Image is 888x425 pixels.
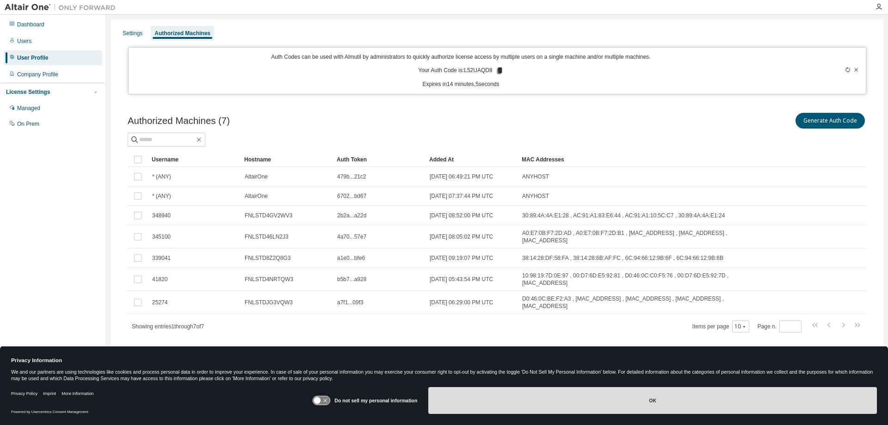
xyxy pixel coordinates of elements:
[244,152,329,167] div: Hostname
[152,173,171,180] span: * (ANY)
[134,53,788,61] p: Auth Codes can be used with Almutil by administrators to quickly authorize license access by mult...
[337,233,366,240] span: 4a70...57e7
[245,299,293,306] span: FNLSTDJG3VQW3
[430,173,493,180] span: [DATE] 06:49:21 PM UTC
[134,80,788,88] p: Expires in 14 minutes, 5 seconds
[795,113,865,129] button: Generate Auth Code
[522,173,549,180] span: ANYHOST
[132,323,204,330] span: Showing entries 1 through 7 of 7
[337,152,422,167] div: Auth Token
[245,192,268,200] span: AltairOne
[245,276,293,283] span: FNLSTD4NRTQW3
[245,254,290,262] span: FNLSTD8Z2Q8G3
[152,212,171,219] span: 348940
[245,212,292,219] span: FNLSTD4GV2WV3
[337,192,366,200] span: 6702...bd67
[430,254,493,262] span: [DATE] 09:19:07 PM UTC
[6,88,50,96] div: License Settings
[430,212,493,219] span: [DATE] 08:52:00 PM UTC
[17,37,31,45] div: Users
[152,299,167,306] span: 25274
[418,67,503,75] p: Your Auth Code is: L52UAQD8
[245,173,268,180] span: AltairOne
[5,3,120,12] img: Altair One
[522,212,725,219] span: 30:89:4A:4A:E1:28 , AC:91:A1:83:E6:44 , AC:91:A1:10:5C:C7 , 30:89:4A:4A:E1:24
[522,152,770,167] div: MAC Addresses
[123,30,142,37] div: Settings
[430,299,493,306] span: [DATE] 06:29:00 PM UTC
[522,295,769,310] span: D0:46:0C:BE:F2:A3 , [MAC_ADDRESS] , [MAC_ADDRESS] , [MAC_ADDRESS] , [MAC_ADDRESS]
[337,212,366,219] span: 2b2a...a22d
[337,276,366,283] span: b5b7...a928
[17,54,48,62] div: User Profile
[758,320,802,333] span: Page n.
[734,323,747,330] button: 10
[152,152,237,167] div: Username
[152,233,171,240] span: 345100
[245,233,289,240] span: FNLSTD46LN2J3
[522,192,549,200] span: ANYHOST
[17,21,44,28] div: Dashboard
[430,276,493,283] span: [DATE] 05:43:54 PM UTC
[692,320,749,333] span: Items per page
[337,173,366,180] span: 479b...21c2
[152,276,167,283] span: 41820
[152,254,171,262] span: 339041
[522,229,769,244] span: A0:E7:0B:F7:2D:AD , A0:E7:0B:F7:2D:B1 , [MAC_ADDRESS] , [MAC_ADDRESS] , [MAC_ADDRESS]
[17,71,58,78] div: Company Profile
[17,105,40,112] div: Managed
[430,192,493,200] span: [DATE] 07:37:44 PM UTC
[522,254,723,262] span: 38:14:28:DF:58:FA , 38:14:28:6B:AF:FC , 6C:94:66:12:9B:6F , 6C:94:66:12:9B:6B
[154,30,210,37] div: Authorized Machines
[430,233,493,240] span: [DATE] 08:05:02 PM UTC
[522,272,769,287] span: 10:98:19:7D:0E:97 , 00:D7:6D:E5:92:81 , D0:46:0C:C0:F5:76 , 00:D7:6D:E5:92:7D , [MAC_ADDRESS]
[337,299,364,306] span: a7f1...09f3
[17,120,39,128] div: On Prem
[128,116,230,126] span: Authorized Machines (7)
[429,152,514,167] div: Added At
[337,254,365,262] span: a1e0...bfe6
[152,192,171,200] span: * (ANY)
